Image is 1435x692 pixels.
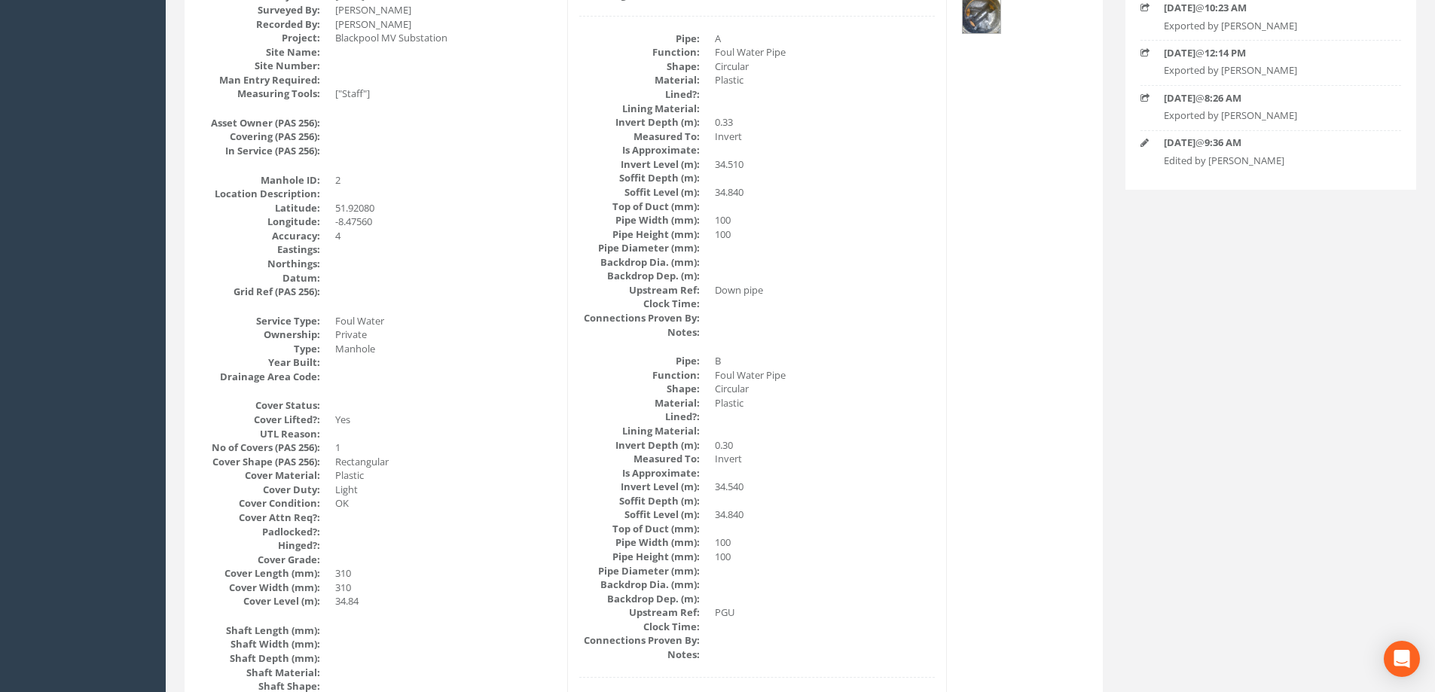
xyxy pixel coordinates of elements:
[579,73,700,87] dt: Material:
[335,441,556,455] dd: 1
[200,413,320,427] dt: Cover Lifted?:
[579,396,700,410] dt: Material:
[579,297,700,311] dt: Clock Time:
[579,592,700,606] dt: Backdrop Dep. (m):
[579,241,700,255] dt: Pipe Diameter (mm):
[200,59,320,73] dt: Site Number:
[200,581,320,595] dt: Cover Width (mm):
[579,648,700,662] dt: Notes:
[579,424,700,438] dt: Lining Material:
[335,594,556,608] dd: 34.84
[715,354,936,368] dd: B
[579,45,700,59] dt: Function:
[1384,641,1420,677] div: Open Intercom Messenger
[715,213,936,227] dd: 100
[1204,46,1246,59] strong: 12:14 PM
[579,269,700,283] dt: Backdrop Dep. (m):
[335,3,556,17] dd: [PERSON_NAME]
[715,605,936,620] dd: PGU
[200,538,320,553] dt: Hinged?:
[335,566,556,581] dd: 310
[335,229,556,243] dd: 4
[335,87,556,101] dd: ["Staff"]
[200,130,320,144] dt: Covering (PAS 256):
[715,396,936,410] dd: Plastic
[1164,154,1378,168] p: Edited by [PERSON_NAME]
[579,605,700,620] dt: Upstream Ref:
[715,382,936,396] dd: Circular
[715,480,936,494] dd: 34.540
[579,171,700,185] dt: Soffit Depth (m):
[335,314,556,328] dd: Foul Water
[1204,136,1241,149] strong: 9:36 AM
[579,130,700,144] dt: Measured To:
[200,666,320,680] dt: Shaft Material:
[335,328,556,342] dd: Private
[579,508,700,522] dt: Soffit Level (m):
[335,496,556,511] dd: OK
[1164,46,1378,60] p: @
[335,173,556,187] dd: 2
[1164,1,1195,14] strong: [DATE]
[200,3,320,17] dt: Surveyed By:
[335,413,556,427] dd: Yes
[579,522,700,536] dt: Top of Duct (mm):
[335,581,556,595] dd: 310
[715,32,936,46] dd: A
[200,73,320,87] dt: Man Entry Required:
[579,466,700,480] dt: Is Approximate:
[200,637,320,651] dt: Shaft Width (mm):
[579,325,700,340] dt: Notes:
[200,511,320,525] dt: Cover Attn Req?:
[1164,91,1378,105] p: @
[200,651,320,666] dt: Shaft Depth (mm):
[579,283,700,297] dt: Upstream Ref:
[200,427,320,441] dt: UTL Reason:
[1164,19,1378,33] p: Exported by [PERSON_NAME]
[1164,108,1378,123] p: Exported by [PERSON_NAME]
[579,354,700,368] dt: Pipe:
[579,255,700,270] dt: Backdrop Dia. (mm):
[579,200,700,214] dt: Top of Duct (mm):
[200,355,320,370] dt: Year Built:
[715,535,936,550] dd: 100
[200,45,320,59] dt: Site Name:
[335,17,556,32] dd: [PERSON_NAME]
[335,468,556,483] dd: Plastic
[200,314,320,328] dt: Service Type:
[200,285,320,299] dt: Grid Ref (PAS 256):
[715,59,936,74] dd: Circular
[715,130,936,144] dd: Invert
[579,143,700,157] dt: Is Approximate:
[335,215,556,229] dd: -8.47560
[200,496,320,511] dt: Cover Condition:
[579,410,700,424] dt: Lined?:
[200,229,320,243] dt: Accuracy:
[200,242,320,257] dt: Eastings:
[200,271,320,285] dt: Datum:
[715,452,936,466] dd: Invert
[200,144,320,158] dt: In Service (PAS 256):
[579,452,700,466] dt: Measured To:
[200,31,320,45] dt: Project:
[579,102,700,116] dt: Lining Material:
[1164,46,1195,59] strong: [DATE]
[335,342,556,356] dd: Manhole
[579,311,700,325] dt: Connections Proven By:
[200,553,320,567] dt: Cover Grade:
[715,45,936,59] dd: Foul Water Pipe
[1204,91,1241,105] strong: 8:26 AM
[200,594,320,608] dt: Cover Level (m):
[715,185,936,200] dd: 34.840
[335,483,556,497] dd: Light
[715,283,936,297] dd: Down pipe
[200,215,320,229] dt: Longitude:
[200,201,320,215] dt: Latitude:
[200,116,320,130] dt: Asset Owner (PAS 256):
[579,578,700,592] dt: Backdrop Dia. (mm):
[200,370,320,384] dt: Drainage Area Code:
[715,438,936,453] dd: 0.30
[715,550,936,564] dd: 100
[200,623,320,638] dt: Shaft Length (mm):
[715,368,936,383] dd: Foul Water Pipe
